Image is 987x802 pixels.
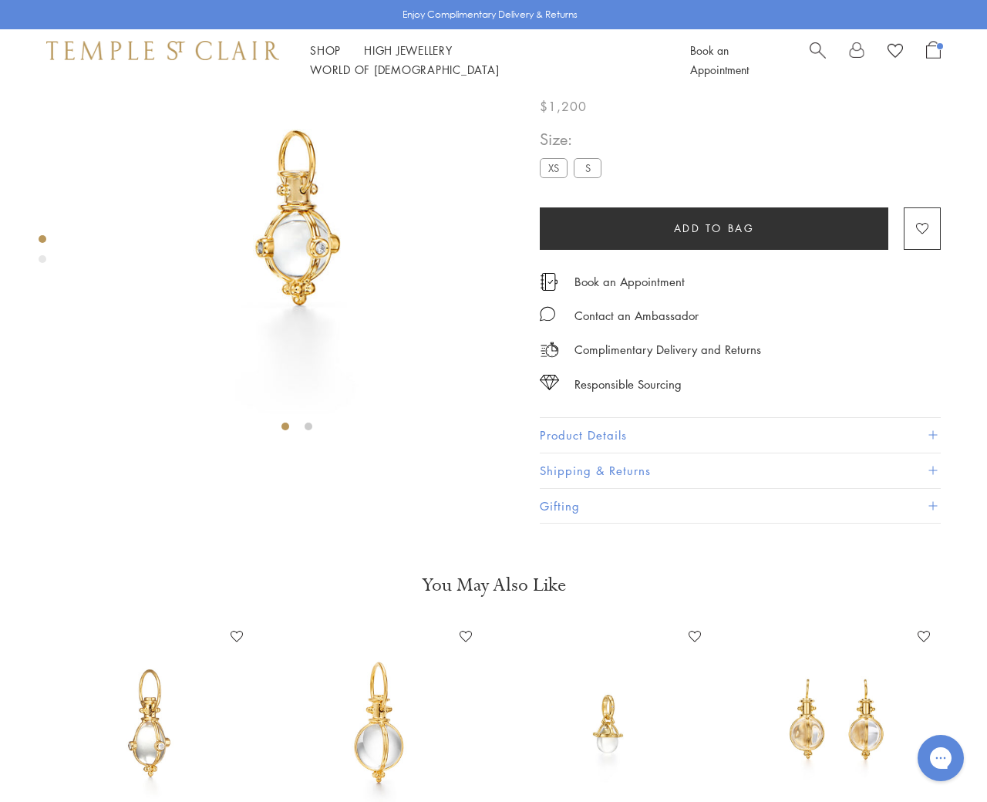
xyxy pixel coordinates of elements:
[46,41,279,59] img: Temple St. Clair
[403,7,578,22] p: Enjoy Complimentary Delivery & Returns
[540,306,555,322] img: MessageIcon-01_2.svg
[926,41,941,79] a: Open Shopping Bag
[574,273,685,290] a: Book an Appointment
[540,96,587,116] span: $1,200
[540,207,888,250] button: Add to bag
[310,41,655,79] nav: Main navigation
[574,340,761,359] p: Complimentary Delivery and Returns
[310,62,499,77] a: World of [DEMOGRAPHIC_DATA]World of [DEMOGRAPHIC_DATA]
[888,41,903,64] a: View Wishlist
[810,41,826,79] a: Search
[540,273,558,291] img: icon_appointment.svg
[910,730,972,787] iframe: Gorgias live chat messenger
[540,158,568,177] label: XS
[540,126,608,152] span: Size:
[540,375,559,390] img: icon_sourcing.svg
[574,306,699,325] div: Contact an Ambassador
[62,573,925,598] h3: You May Also Like
[39,231,46,275] div: Product gallery navigation
[540,489,941,524] button: Gifting
[540,453,941,488] button: Shipping & Returns
[574,158,601,177] label: S
[540,340,559,359] img: icon_delivery.svg
[540,418,941,453] button: Product Details
[674,220,755,237] span: Add to bag
[690,42,749,77] a: Book an Appointment
[310,42,341,58] a: ShopShop
[364,42,453,58] a: High JewelleryHigh Jewellery
[574,375,682,394] div: Responsible Sourcing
